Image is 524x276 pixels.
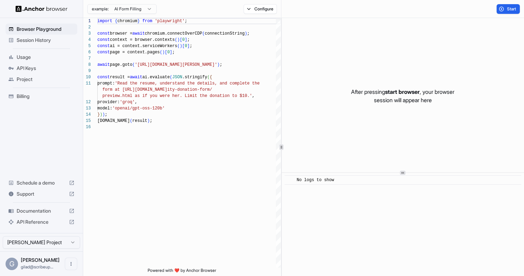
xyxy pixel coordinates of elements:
button: Open menu [65,258,77,270]
span: from [142,19,152,24]
span: const [97,44,110,48]
button: Configure [244,4,277,14]
span: API Keys [17,65,75,72]
span: await [130,75,142,80]
div: 14 [83,112,91,118]
span: ) [177,37,180,42]
span: await [132,31,145,36]
span: ( [175,37,177,42]
span: ] [187,44,190,48]
div: G [6,258,18,270]
span: ( [170,75,172,80]
span: Schedule a demo [17,179,66,186]
div: 11 [83,80,91,87]
span: [ [180,37,182,42]
div: Project [6,74,77,85]
span: ( [132,62,135,67]
div: Billing [6,91,77,102]
span: Start [507,6,517,12]
span: ; [247,31,250,36]
span: ) [217,62,220,67]
span: ] [185,37,187,42]
span: provider: [97,100,120,105]
span: 0 [185,44,187,48]
span: ) [102,112,105,117]
span: ( [177,44,180,48]
div: Session History [6,35,77,46]
button: Start [497,4,520,14]
div: 12 [83,99,91,105]
span: ai.evaluate [142,75,170,80]
span: context = browser.contexts [110,37,175,42]
span: } [97,112,100,117]
span: 'openai/gpt-oss-120b' [112,106,165,111]
div: 5 [83,43,91,49]
span: ; [105,112,107,117]
span: [ [165,50,167,55]
span: Usage [17,54,75,61]
span: ​ [288,177,291,184]
span: Project [17,76,75,83]
span: gilad@scribeup.io [21,264,53,269]
span: Browser Playground [17,26,75,33]
span: , [252,94,254,98]
span: Gilad Spitzer [21,257,60,263]
span: connectionString [205,31,245,36]
div: Support [6,188,77,199]
span: await [97,62,110,67]
span: ) [245,31,247,36]
span: const [97,50,110,55]
div: 13 [83,105,91,112]
span: , [135,100,137,105]
div: 1 [83,18,91,24]
span: page.goto [110,62,132,67]
span: 'groq' [120,100,135,105]
span: ; [190,44,192,48]
span: 0 [167,50,170,55]
div: 10 [83,74,91,80]
span: Powered with ❤️ by Anchor Browser [148,268,216,276]
span: ; [172,50,175,55]
span: const [97,75,110,80]
span: ; [187,37,190,42]
div: Usage [6,52,77,63]
span: { [210,75,212,80]
span: ity-donation-form/ [167,87,212,92]
span: ) [100,112,102,117]
span: Session History [17,37,75,44]
span: ai = context.serviceWorkers [110,44,177,48]
span: Support [17,190,66,197]
span: { [115,19,117,24]
span: ; [150,118,152,123]
span: '[URL][DOMAIN_NAME][PERSON_NAME]' [135,62,217,67]
span: preview.html as if you were her. Limit the donatio [102,94,227,98]
span: page = context.pages [110,50,160,55]
div: 4 [83,37,91,43]
span: const [97,37,110,42]
span: import [97,19,112,24]
span: example: [92,6,109,12]
span: n to $10.' [227,94,252,98]
div: Documentation [6,205,77,216]
span: 'Read the resume, understand the details, and comp [115,81,239,86]
div: 2 [83,24,91,30]
div: 15 [83,118,91,124]
span: ) [180,44,182,48]
span: result = [110,75,130,80]
span: 0 [182,37,185,42]
span: 'playwright' [155,19,185,24]
div: API Keys [6,63,77,74]
p: After pressing , your browser session will appear here [351,88,454,104]
img: Anchor Logo [16,6,68,12]
span: const [97,31,110,36]
div: 6 [83,49,91,55]
div: 9 [83,68,91,74]
span: ( [207,75,210,80]
div: 8 [83,62,91,68]
span: ( [202,31,204,36]
span: lete the [239,81,260,86]
div: 3 [83,30,91,37]
div: Schedule a demo [6,177,77,188]
span: No logs to show [297,178,334,182]
div: Browser Playground [6,24,77,35]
